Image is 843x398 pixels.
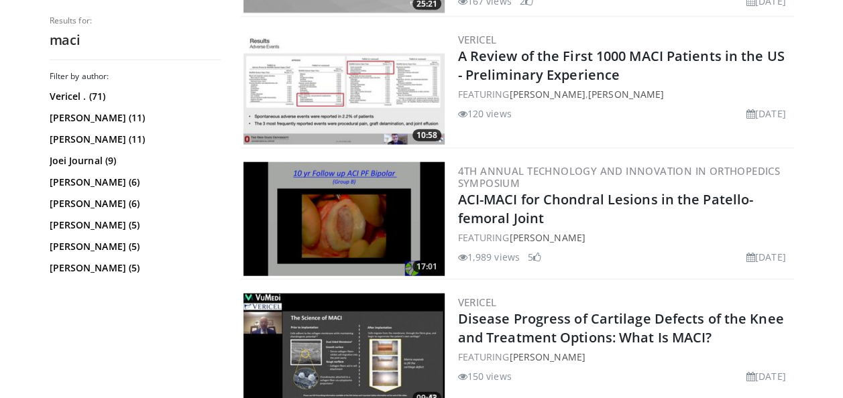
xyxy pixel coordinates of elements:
[50,71,221,82] h3: Filter by author:
[50,90,217,103] a: Vericel . (71)
[243,162,445,276] img: 7b80184e-58ed-47e1-ac49-d314df547960.300x170_q85_crop-smart_upscale.jpg
[243,162,445,276] a: 17:01
[412,261,441,273] span: 17:01
[50,240,217,253] a: [PERSON_NAME] (5)
[458,310,784,346] a: Disease Progress of Cartilage Defects of the Knee and Treatment Options: What Is MACI?
[50,15,221,26] p: Results for:
[50,261,217,275] a: [PERSON_NAME] (5)
[746,250,786,264] li: [DATE]
[50,218,217,232] a: [PERSON_NAME] (5)
[243,31,445,145] img: eb713ac1-398d-4ebe-a2d4-82ca560c0439.300x170_q85_crop-smart_upscale.jpg
[509,231,585,244] a: [PERSON_NAME]
[458,230,791,245] div: FEATURING
[50,154,217,168] a: Joei Journal (9)
[458,350,791,364] div: FEATURING
[458,250,520,264] li: 1,989 views
[528,250,541,264] li: 5
[50,111,217,125] a: [PERSON_NAME] (11)
[458,47,785,84] a: A Review of the First 1000 MACI Patients in the US - Preliminary Experience
[458,369,512,383] li: 150 views
[746,107,786,121] li: [DATE]
[509,350,585,363] a: [PERSON_NAME]
[243,31,445,145] a: 10:58
[50,197,217,210] a: [PERSON_NAME] (6)
[458,295,497,309] a: Vericel
[50,176,217,189] a: [PERSON_NAME] (6)
[746,369,786,383] li: [DATE]
[50,31,221,49] h2: maci
[50,133,217,146] a: [PERSON_NAME] (11)
[412,129,441,141] span: 10:58
[588,88,664,101] a: [PERSON_NAME]
[458,164,780,190] a: 4th Annual Technology and Innovation in Orthopedics Symposium
[509,88,585,101] a: [PERSON_NAME]
[458,190,754,227] a: ACI-MACI for Chondral Lesions in the Patello-femoral Joint
[458,87,791,101] div: FEATURING ,
[458,33,497,46] a: Vericel
[458,107,512,121] li: 120 views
